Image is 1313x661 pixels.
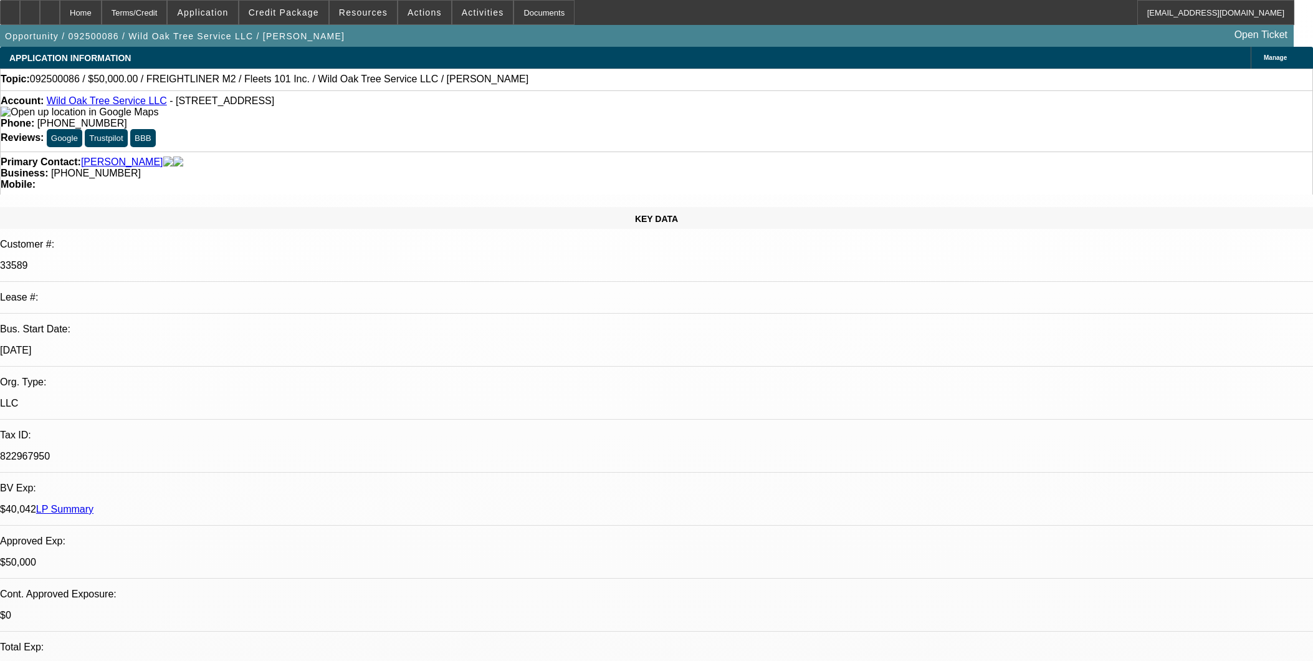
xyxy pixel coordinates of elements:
span: Manage [1264,54,1287,61]
span: Credit Package [249,7,319,17]
span: Opportunity / 092500086 / Wild Oak Tree Service LLC / [PERSON_NAME] [5,31,345,41]
strong: Reviews: [1,132,44,143]
span: Resources [339,7,388,17]
strong: Primary Contact: [1,157,81,168]
span: KEY DATA [635,214,678,224]
span: Activities [462,7,504,17]
span: Actions [408,7,442,17]
a: View Google Maps [1,107,158,117]
span: Application [177,7,228,17]
button: Google [47,129,82,147]
span: [PHONE_NUMBER] [51,168,141,178]
button: Actions [398,1,451,24]
a: Wild Oak Tree Service LLC [47,95,167,106]
button: Trustpilot [85,129,127,147]
button: BBB [130,129,156,147]
strong: Business: [1,168,48,178]
strong: Account: [1,95,44,106]
strong: Mobile: [1,179,36,190]
img: Open up location in Google Maps [1,107,158,118]
span: [PHONE_NUMBER] [37,118,127,128]
span: - [STREET_ADDRESS] [169,95,274,106]
a: [PERSON_NAME] [81,157,163,168]
span: 092500086 / $50,000.00 / FREIGHTLINER M2 / Fleets 101 Inc. / Wild Oak Tree Service LLC / [PERSON_... [30,74,528,85]
button: Credit Package [239,1,328,24]
a: Open Ticket [1229,24,1292,46]
button: Activities [452,1,513,24]
span: APPLICATION INFORMATION [9,53,131,63]
img: linkedin-icon.png [173,157,183,168]
img: facebook-icon.png [163,157,173,168]
a: LP Summary [36,504,93,514]
button: Application [168,1,237,24]
button: Resources [330,1,397,24]
strong: Phone: [1,118,34,128]
strong: Topic: [1,74,30,85]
